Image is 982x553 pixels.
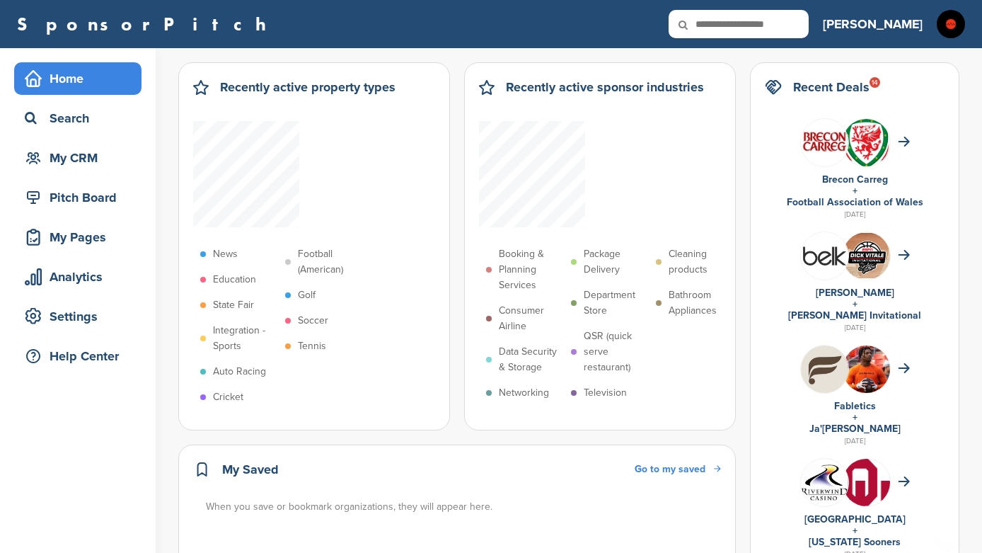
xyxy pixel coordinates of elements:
[809,536,901,548] a: [US_STATE] Sooners
[499,344,564,375] p: Data Security & Storage
[925,496,971,542] iframe: Button to launch messaging window
[788,309,921,321] a: [PERSON_NAME] Invitational
[804,513,906,525] a: [GEOGRAPHIC_DATA]
[17,15,275,33] a: SponsorPitch
[843,119,890,173] img: 170px football association of wales logo.svg
[584,385,627,401] p: Television
[801,464,848,501] img: Data
[298,313,328,329] p: Soccer
[843,346,890,402] img: Ja'marr chase
[213,246,238,262] p: News
[220,77,395,97] h2: Recently active property types
[584,246,649,278] p: Package Delivery
[635,463,705,475] span: Go to my saved
[298,338,326,354] p: Tennis
[21,224,141,250] div: My Pages
[809,423,901,435] a: Ja'[PERSON_NAME]
[853,298,857,310] a: +
[870,77,880,88] div: 14
[14,340,141,372] a: Help Center
[853,411,857,423] a: +
[21,106,141,131] div: Search
[298,287,316,303] p: Golf
[213,389,243,405] p: Cricket
[765,321,945,334] div: [DATE]
[14,62,141,95] a: Home
[937,10,965,38] img: 506020664 717971873942188 5954278474043597247 n
[787,196,923,208] a: Football Association of Wales
[21,185,141,210] div: Pitch Board
[206,499,722,515] div: When you save or bookmark organizations, they will appear here.
[801,232,848,280] img: L 1bnuap 400x400
[21,304,141,329] div: Settings
[843,233,890,278] img: Cleanshot 2025 09 07 at 20.31.59 2x
[14,300,141,333] a: Settings
[822,173,888,186] a: Brecon Carreg
[843,459,890,524] img: Data?1415805766
[21,66,141,91] div: Home
[499,385,549,401] p: Networking
[635,462,721,477] a: Go to my saved
[853,185,857,197] a: +
[213,364,266,380] p: Auto Racing
[669,287,734,319] p: Bathroom Appliances
[834,400,876,412] a: Fabletics
[816,287,894,299] a: [PERSON_NAME]
[584,287,649,319] p: Department Store
[14,221,141,253] a: My Pages
[801,346,848,393] img: Hb geub1 400x400
[801,119,848,166] img: Fvoowbej 400x400
[823,8,923,40] a: [PERSON_NAME]
[14,142,141,174] a: My CRM
[669,246,734,278] p: Cleaning products
[21,264,141,290] div: Analytics
[506,77,704,97] h2: Recently active sponsor industries
[213,323,278,354] p: Integration - Sports
[222,460,279,479] h2: My Saved
[765,435,945,447] div: [DATE]
[213,272,256,287] p: Education
[765,208,945,221] div: [DATE]
[823,14,923,34] h3: [PERSON_NAME]
[14,102,141,135] a: Search
[584,329,649,375] p: QSR (quick serve restaurant)
[499,246,564,293] p: Booking & Planning Services
[793,77,870,97] h2: Recent Deals
[213,297,254,313] p: State Fair
[21,145,141,171] div: My CRM
[21,343,141,369] div: Help Center
[14,261,141,293] a: Analytics
[14,181,141,214] a: Pitch Board
[853,525,857,537] a: +
[499,303,564,334] p: Consumer Airline
[298,246,363,278] p: Football (American)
